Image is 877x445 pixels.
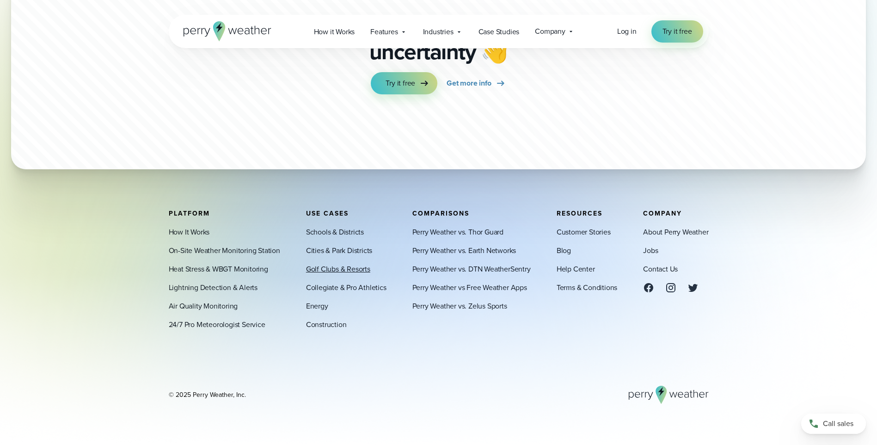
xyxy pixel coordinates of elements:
a: Log in [617,26,637,37]
span: Try it free [386,78,415,89]
span: Try it free [662,26,692,37]
span: Case Studies [478,26,520,37]
a: About Perry Weather [643,227,708,238]
span: Comparisons [412,209,469,218]
a: Perry Weather vs Free Weather Apps [412,282,527,293]
a: How It Works [169,227,210,238]
a: Schools & Districts [306,227,364,238]
a: Construction [306,319,347,330]
span: Industries [423,26,454,37]
a: Case Studies [471,22,527,41]
span: How it Works [314,26,355,37]
a: Blog [557,245,571,256]
a: Energy [306,301,328,312]
a: Get more info [447,72,506,94]
a: Terms & Conditions [557,282,617,293]
a: Jobs [643,245,658,256]
a: Customer Stories [557,227,611,238]
span: Resources [557,209,602,218]
a: Cities & Park Districts [306,245,372,256]
a: Collegiate & Pro Athletics [306,282,386,293]
a: Perry Weather vs. Thor Guard [412,227,503,238]
div: © 2025 Perry Weather, Inc. [169,390,246,400]
a: Lightning Detection & Alerts [169,282,258,293]
a: Try it free [371,72,437,94]
a: Perry Weather vs. Earth Networks [412,245,516,256]
a: Try it free [651,20,703,43]
span: Platform [169,209,210,218]
a: How it Works [306,22,363,41]
a: Perry Weather vs. Zelus Sports [412,301,507,312]
a: Golf Clubs & Resorts [306,264,370,275]
span: Features [370,26,398,37]
a: On-Site Weather Monitoring Station [169,245,280,256]
a: Heat Stress & WBGT Monitoring [169,264,268,275]
p: Say goodbye to weather uncertainty 👋 [320,13,557,65]
a: Call sales [801,414,866,434]
a: Air Quality Monitoring [169,301,238,312]
a: 24/7 Pro Meteorologist Service [169,319,265,330]
a: Contact Us [643,264,678,275]
span: Call sales [823,418,853,429]
span: Company [535,26,565,37]
span: Company [643,209,682,218]
a: Help Center [557,264,595,275]
span: Get more info [447,78,491,89]
a: Perry Weather vs. DTN WeatherSentry [412,264,531,275]
span: Use Cases [306,209,349,218]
